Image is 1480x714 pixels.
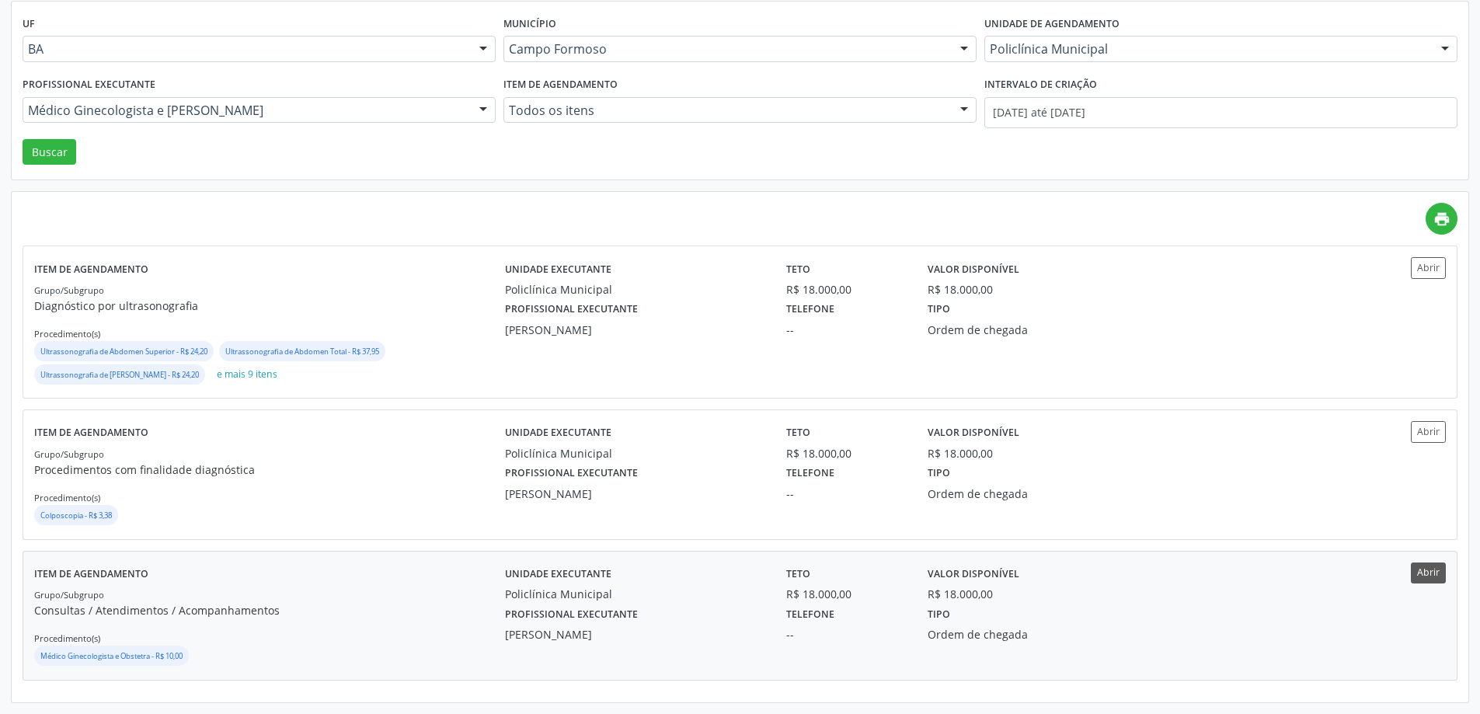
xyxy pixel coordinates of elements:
[23,139,76,165] button: Buscar
[984,12,1120,37] label: Unidade de agendamento
[509,41,945,57] span: Campo Formoso
[786,257,810,281] label: Teto
[1433,211,1450,228] i: print
[990,41,1426,57] span: Policlínica Municipal
[928,421,1019,445] label: Valor disponível
[786,461,834,486] label: Telefone
[786,421,810,445] label: Teto
[786,626,905,643] div: --
[928,445,993,461] div: R$ 18.000,00
[505,461,638,486] label: Profissional executante
[786,602,834,626] label: Telefone
[509,103,945,118] span: Todos os itens
[34,492,100,503] small: Procedimento(s)
[786,322,905,338] div: --
[928,281,993,298] div: R$ 18.000,00
[23,73,155,97] label: Profissional executante
[40,510,112,521] small: Colposcopia - R$ 3,38
[34,632,100,644] small: Procedimento(s)
[505,486,765,502] div: [PERSON_NAME]
[1411,562,1446,583] button: Abrir
[34,461,505,478] p: Procedimentos com finalidade diagnóstica
[34,328,100,340] small: Procedimento(s)
[505,445,765,461] div: Policlínica Municipal
[503,12,556,37] label: Município
[928,461,950,486] label: Tipo
[505,322,765,338] div: [PERSON_NAME]
[211,364,284,385] button: e mais 9 itens
[928,486,1117,502] div: Ordem de chegada
[28,41,464,57] span: BA
[40,347,207,357] small: Ultrassonografia de Abdomen Superior - R$ 24,20
[505,586,765,602] div: Policlínica Municipal
[505,421,611,445] label: Unidade executante
[34,602,505,618] p: Consultas / Atendimentos / Acompanhamentos
[505,281,765,298] div: Policlínica Municipal
[928,586,993,602] div: R$ 18.000,00
[928,322,1117,338] div: Ordem de chegada
[34,448,104,460] small: Grupo/Subgrupo
[928,562,1019,587] label: Valor disponível
[40,651,183,661] small: Médico Ginecologista e Obstetra - R$ 10,00
[505,562,611,587] label: Unidade executante
[1411,421,1446,442] button: Abrir
[34,589,104,601] small: Grupo/Subgrupo
[786,445,905,461] div: R$ 18.000,00
[928,257,1019,281] label: Valor disponível
[1426,203,1457,235] a: print
[225,347,379,357] small: Ultrassonografia de Abdomen Total - R$ 37,95
[505,602,638,626] label: Profissional executante
[34,562,148,587] label: Item de agendamento
[786,281,905,298] div: R$ 18.000,00
[40,370,199,380] small: Ultrassonografia de [PERSON_NAME] - R$ 24,20
[505,298,638,322] label: Profissional executante
[928,602,950,626] label: Tipo
[1411,257,1446,278] button: Abrir
[505,257,611,281] label: Unidade executante
[984,97,1457,128] input: Selecione um intervalo
[786,586,905,602] div: R$ 18.000,00
[928,298,950,322] label: Tipo
[28,103,464,118] span: Médico Ginecologista e [PERSON_NAME]
[984,73,1097,97] label: Intervalo de criação
[34,284,104,296] small: Grupo/Subgrupo
[786,486,905,502] div: --
[34,257,148,281] label: Item de agendamento
[505,626,765,643] div: [PERSON_NAME]
[34,421,148,445] label: Item de agendamento
[503,73,618,97] label: Item de agendamento
[786,298,834,322] label: Telefone
[23,12,35,37] label: UF
[928,626,1117,643] div: Ordem de chegada
[34,298,505,314] p: Diagnóstico por ultrasonografia
[786,562,810,587] label: Teto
